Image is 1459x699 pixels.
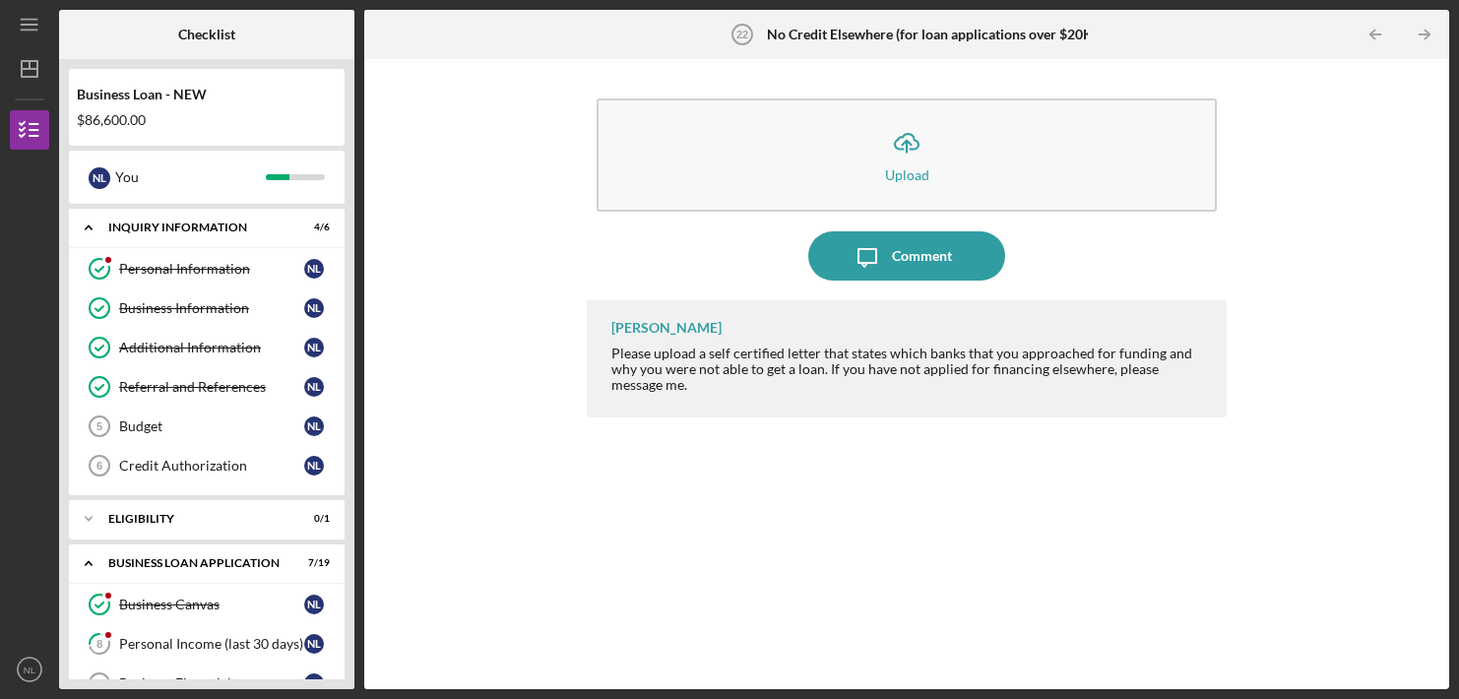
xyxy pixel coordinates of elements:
[96,420,102,432] tspan: 5
[119,458,304,474] div: Credit Authorization
[24,665,36,675] text: NL
[294,557,330,569] div: 7 / 19
[735,29,747,40] tspan: 22
[119,675,304,691] div: Business Financials
[79,328,335,367] a: Additional InformationNL
[89,167,110,189] div: N L
[304,298,324,318] div: N L
[77,112,337,128] div: $86,600.00
[119,597,304,612] div: Business Canvas
[294,513,330,525] div: 0 / 1
[96,460,102,472] tspan: 6
[108,557,281,569] div: BUSINESS LOAN APPLICATION
[119,340,304,355] div: Additional Information
[108,222,281,233] div: INQUIRY INFORMATION
[767,27,1097,42] b: No Credit Elsewhere (for loan applications over $20K)
[79,407,335,446] a: 5BudgetNL
[79,446,335,485] a: 6Credit AuthorizationNL
[597,98,1216,212] button: Upload
[119,379,304,395] div: Referral and References
[304,338,324,357] div: N L
[10,650,49,689] button: NL
[178,27,235,42] b: Checklist
[79,624,335,664] a: 8Personal Income (last 30 days)NL
[79,585,335,624] a: Business CanvasNL
[119,636,304,652] div: Personal Income (last 30 days)
[119,418,304,434] div: Budget
[77,87,337,102] div: Business Loan - NEW
[808,231,1005,281] button: Comment
[79,367,335,407] a: Referral and ReferencesNL
[304,456,324,476] div: N L
[611,346,1206,393] div: Please upload a self certified letter that states which banks that you approached for funding and...
[304,377,324,397] div: N L
[96,677,102,689] tspan: 9
[294,222,330,233] div: 4 / 6
[119,261,304,277] div: Personal Information
[108,513,281,525] div: ELIGIBILITY
[96,638,102,651] tspan: 8
[304,673,324,693] div: N L
[119,300,304,316] div: Business Information
[79,288,335,328] a: Business InformationNL
[304,416,324,436] div: N L
[304,595,324,614] div: N L
[79,249,335,288] a: Personal InformationNL
[304,634,324,654] div: N L
[304,259,324,279] div: N L
[115,160,266,194] div: You
[892,231,952,281] div: Comment
[885,167,929,182] div: Upload
[611,320,722,336] div: [PERSON_NAME]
